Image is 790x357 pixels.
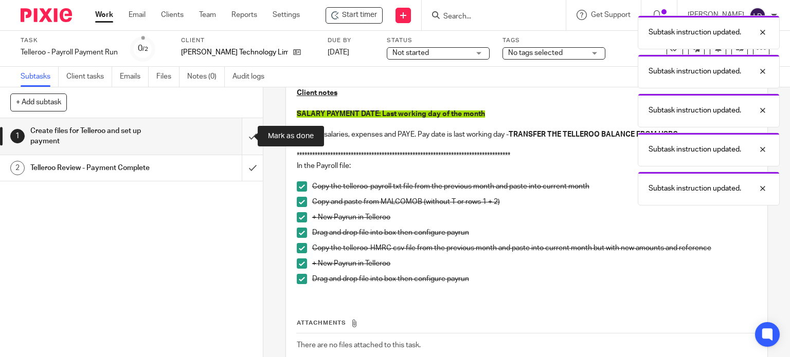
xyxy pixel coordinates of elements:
[649,105,741,116] p: Subtask instruction updated.
[187,67,225,87] a: Notes (0)
[297,320,346,326] span: Attachments
[95,10,113,20] a: Work
[273,10,300,20] a: Settings
[10,93,67,111] button: + Add subtask
[21,36,118,45] label: Task
[142,46,148,52] small: /2
[21,67,59,87] a: Subtasks
[297,131,320,138] span: Patchs
[21,47,118,58] div: Telleroo - Payroll Payment Run
[161,10,184,20] a: Clients
[181,47,288,58] p: [PERSON_NAME] Technology Limited
[328,49,349,56] span: [DATE]
[649,183,741,194] p: Subtask instruction updated.
[120,67,149,87] a: Emails
[181,36,315,45] label: Client
[156,67,179,87] a: Files
[138,43,148,54] div: 0
[21,8,72,22] img: Pixie
[129,10,146,20] a: Email
[231,10,257,20] a: Reports
[10,161,25,175] div: 2
[66,67,112,87] a: Client tasks
[297,161,757,171] p: In the Payroll file:
[312,258,757,269] p: + New Payrun in Telleroo
[10,129,25,143] div: 1
[387,36,490,45] label: Status
[312,274,757,284] p: Drag and drop file into box then configure payrun
[649,66,741,77] p: Subtask instruction updated.
[312,243,757,253] p: Copy the telleroo-HMRC csv file from the previous month and paste into current month but with new...
[30,160,165,176] h1: Telleroo Review - Payment Complete
[312,212,757,222] p: + New Payrun in Telleroo
[392,49,429,57] span: Not started
[749,7,766,24] img: svg%3E
[297,129,757,140] p: - salaries, expenses and PAYE. Pay date is last working day -
[312,181,757,192] p: Copy the telleroo-payroll txt file from the previous month and paste into current month
[30,123,165,149] h1: Create files for Telleroo and set up payment
[232,67,272,87] a: Audit logs
[199,10,216,20] a: Team
[342,10,377,21] span: Start timer
[649,27,741,37] p: Subtask instruction updated.
[312,197,757,207] p: Copy and paste from MALCOMOB (without T or rows 1 + 2)
[312,228,757,238] p: Drag and drop file into box then configure payrun
[297,110,485,118] span: SALARY PAYMENT DATE: Last working day of the month
[649,144,741,155] p: Subtask instruction updated.
[297,342,421,349] span: There are no files attached to this task.
[326,7,383,24] div: Foster Technology Limited - Telleroo - Payroll Payment Run
[328,36,374,45] label: Due by
[297,89,337,97] u: Client notes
